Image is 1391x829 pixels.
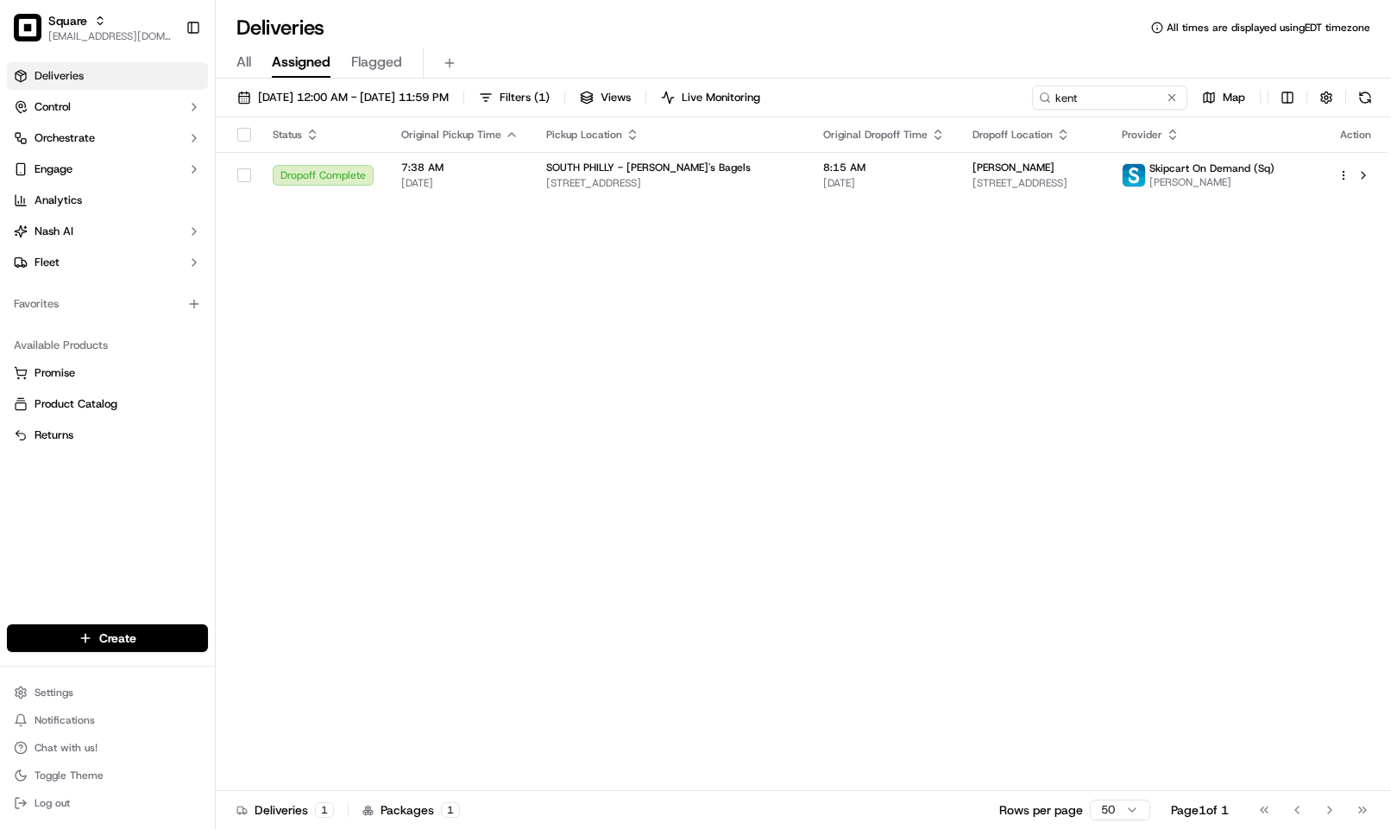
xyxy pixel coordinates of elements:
span: Fleet [35,255,60,270]
button: Map [1194,85,1253,110]
span: Promise [35,365,75,381]
div: 1 [441,802,460,818]
img: profile_skipcart_partner.png [1123,164,1145,187]
span: Original Pickup Time [401,128,501,142]
span: [STREET_ADDRESS] [546,176,796,190]
span: Deliveries [35,68,84,84]
img: Square [14,14,41,41]
h1: Deliveries [236,14,324,41]
div: 1 [315,802,334,818]
button: Promise [7,359,208,387]
span: ( 1 ) [534,90,550,105]
span: Log out [35,796,70,810]
span: [PERSON_NAME] [972,161,1054,174]
span: SOUTH PHILLY - [PERSON_NAME]'s Bagels [546,161,751,174]
span: [PERSON_NAME] [1149,175,1275,189]
span: [DATE] [823,176,945,190]
span: Live Monitoring [682,90,760,105]
span: Views [601,90,631,105]
span: Status [273,128,302,142]
button: Filters(1) [471,85,557,110]
button: Chat with us! [7,736,208,760]
span: Orchestrate [35,130,95,146]
input: Type to search [1032,85,1187,110]
span: Provider [1122,128,1162,142]
div: Available Products [7,332,208,359]
button: SquareSquare[EMAIL_ADDRESS][DOMAIN_NAME] [7,7,179,48]
button: Fleet [7,249,208,276]
button: Create [7,624,208,652]
span: Dropoff Location [972,128,1053,142]
button: Orchestrate [7,124,208,152]
span: Original Dropoff Time [823,128,928,142]
span: Create [99,630,136,647]
button: Returns [7,421,208,449]
span: 7:38 AM [401,161,519,174]
button: [DATE] 12:00 AM - [DATE] 11:59 PM [230,85,456,110]
button: Refresh [1353,85,1377,110]
span: Flagged [351,52,402,73]
div: Page 1 of 1 [1171,801,1229,819]
span: [DATE] 12:00 AM - [DATE] 11:59 PM [258,90,449,105]
button: Nash AI [7,218,208,245]
span: Product Catalog [35,396,117,412]
button: Engage [7,155,208,183]
button: Square [48,12,87,29]
span: Map [1223,90,1245,105]
span: Engage [35,161,72,177]
a: Deliveries [7,62,208,90]
a: Analytics [7,187,208,214]
button: Toggle Theme [7,763,208,788]
span: Filters [500,90,550,105]
button: Log out [7,791,208,815]
span: [STREET_ADDRESS] [972,176,1094,190]
button: Product Catalog [7,390,208,418]
a: Promise [14,365,201,381]
span: Chat with us! [35,741,98,755]
span: Pickup Location [546,128,622,142]
span: Notifications [35,713,95,727]
a: Product Catalog [14,396,201,412]
div: Deliveries [236,801,334,819]
span: Settings [35,686,73,699]
span: Control [35,99,71,115]
div: Favorites [7,290,208,318]
span: Nash AI [35,224,73,239]
a: Returns [14,427,201,443]
button: [EMAIL_ADDRESS][DOMAIN_NAME] [48,29,172,43]
div: Packages [362,801,460,819]
p: Rows per page [999,801,1083,819]
div: Action [1337,128,1374,142]
span: All times are displayed using EDT timezone [1167,21,1370,35]
button: Control [7,93,208,121]
span: 8:15 AM [823,161,945,174]
span: Assigned [272,52,330,73]
span: [DATE] [401,176,519,190]
span: Analytics [35,193,82,208]
span: Toggle Theme [35,769,104,782]
button: Notifications [7,708,208,732]
span: All [236,52,251,73]
span: Skipcart On Demand (Sq) [1149,161,1275,175]
button: Settings [7,680,208,705]
span: Returns [35,427,73,443]
button: Live Monitoring [653,85,768,110]
button: Views [572,85,639,110]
